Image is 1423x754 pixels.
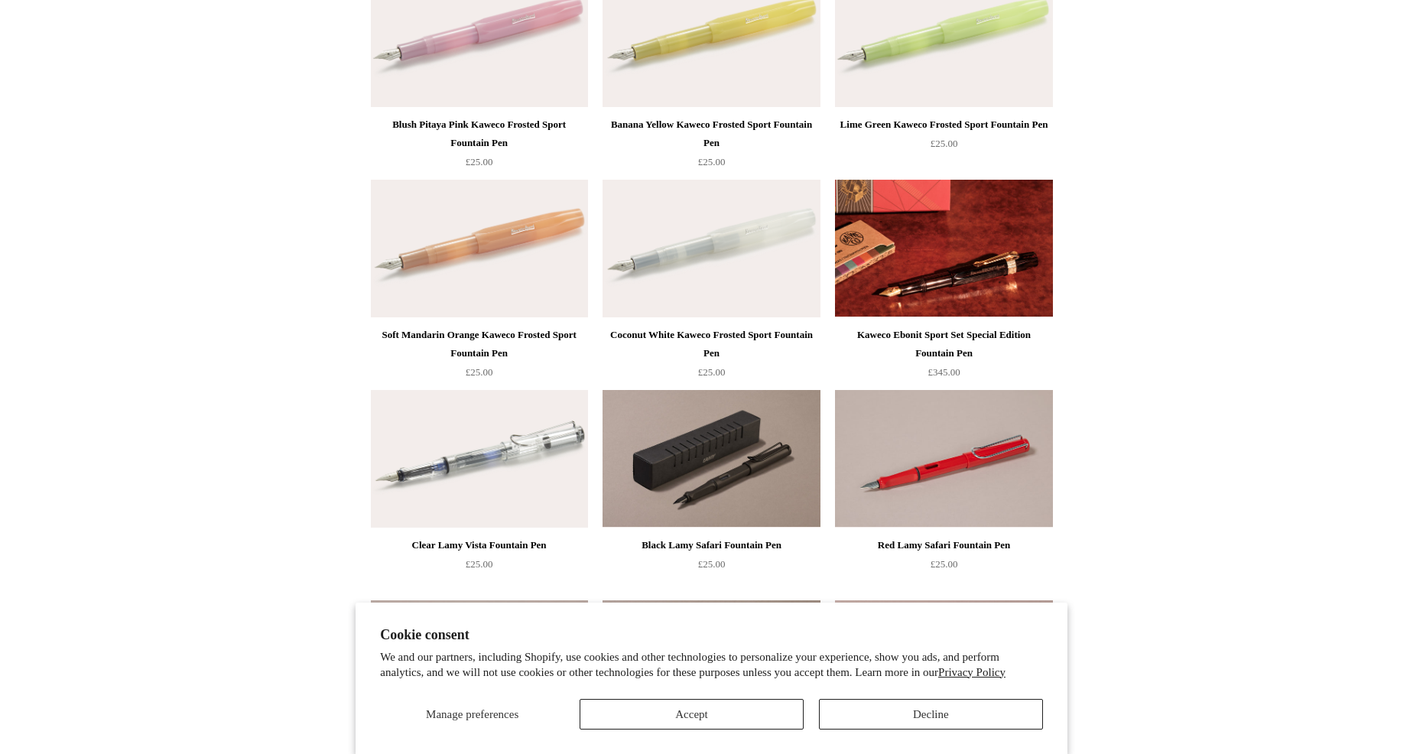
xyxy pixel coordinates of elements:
span: £25.00 [466,558,493,570]
span: £25.00 [698,366,726,378]
img: Blue Lamy Safari Fountain Pen [371,600,588,738]
img: Kaweco Ebonit Sport Set Special Edition Fountain Pen [835,180,1052,317]
a: Clear Lamy Vista Fountain Pen £25.00 [371,536,588,599]
button: Decline [819,699,1043,730]
button: Manage preferences [380,699,564,730]
div: Soft Mandarin Orange Kaweco Frosted Sport Fountain Pen [375,326,584,362]
a: Coconut White Kaweco Frosted Sport Fountain Pen £25.00 [603,326,820,388]
div: Black Lamy Safari Fountain Pen [606,536,816,554]
div: Kaweco Ebonit Sport Set Special Edition Fountain Pen [839,326,1048,362]
h2: Cookie consent [380,627,1043,643]
a: Blue Lamy Safari Fountain Pen Blue Lamy Safari Fountain Pen [371,600,588,738]
img: 1968 Black "Elite" Pocket Fountain Pen [835,600,1052,738]
a: Kaweco Ebonit Sport Set Special Edition Fountain Pen £345.00 [835,326,1052,388]
div: Banana Yellow Kaweco Frosted Sport Fountain Pen [606,115,816,152]
span: £25.00 [466,366,493,378]
a: Yellow Lamy Safari Fountain Pen Yellow Lamy Safari Fountain Pen [603,600,820,738]
img: Coconut White Kaweco Frosted Sport Fountain Pen [603,180,820,317]
a: Soft Mandarin Orange Kaweco Frosted Sport Fountain Pen Soft Mandarin Orange Kaweco Frosted Sport ... [371,180,588,317]
span: £25.00 [466,156,493,167]
span: £25.00 [698,558,726,570]
a: Kaweco Ebonit Sport Set Special Edition Fountain Pen Kaweco Ebonit Sport Set Special Edition Foun... [835,180,1052,317]
img: Red Lamy Safari Fountain Pen [835,390,1052,528]
a: Red Lamy Safari Fountain Pen £25.00 [835,536,1052,599]
img: Black Lamy Safari Fountain Pen [603,390,820,528]
div: Clear Lamy Vista Fountain Pen [375,536,584,554]
a: Soft Mandarin Orange Kaweco Frosted Sport Fountain Pen £25.00 [371,326,588,388]
img: Soft Mandarin Orange Kaweco Frosted Sport Fountain Pen [371,180,588,317]
button: Accept [580,699,804,730]
div: Lime Green Kaweco Frosted Sport Fountain Pen [839,115,1048,134]
a: Black Lamy Safari Fountain Pen Black Lamy Safari Fountain Pen [603,390,820,528]
p: We and our partners, including Shopify, use cookies and other technologies to personalize your ex... [380,650,1043,680]
a: Banana Yellow Kaweco Frosted Sport Fountain Pen £25.00 [603,115,820,178]
span: £25.00 [931,138,958,149]
span: £25.00 [698,156,726,167]
a: Blush Pitaya Pink Kaweco Frosted Sport Fountain Pen £25.00 [371,115,588,178]
a: Clear Lamy Vista Fountain Pen Clear Lamy Vista Fountain Pen [371,390,588,528]
a: Black Lamy Safari Fountain Pen £25.00 [603,536,820,599]
img: Yellow Lamy Safari Fountain Pen [603,600,820,738]
a: Lime Green Kaweco Frosted Sport Fountain Pen £25.00 [835,115,1052,178]
img: Clear Lamy Vista Fountain Pen [371,390,588,528]
a: 1968 Black "Elite" Pocket Fountain Pen 1968 Black "Elite" Pocket Fountain Pen [835,600,1052,738]
span: £25.00 [931,558,958,570]
div: Coconut White Kaweco Frosted Sport Fountain Pen [606,326,816,362]
a: Coconut White Kaweco Frosted Sport Fountain Pen Coconut White Kaweco Frosted Sport Fountain Pen [603,180,820,317]
a: Red Lamy Safari Fountain Pen Red Lamy Safari Fountain Pen [835,390,1052,528]
a: Privacy Policy [938,666,1006,678]
span: Manage preferences [426,708,518,720]
span: £345.00 [928,366,960,378]
div: Red Lamy Safari Fountain Pen [839,536,1048,554]
div: Blush Pitaya Pink Kaweco Frosted Sport Fountain Pen [375,115,584,152]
